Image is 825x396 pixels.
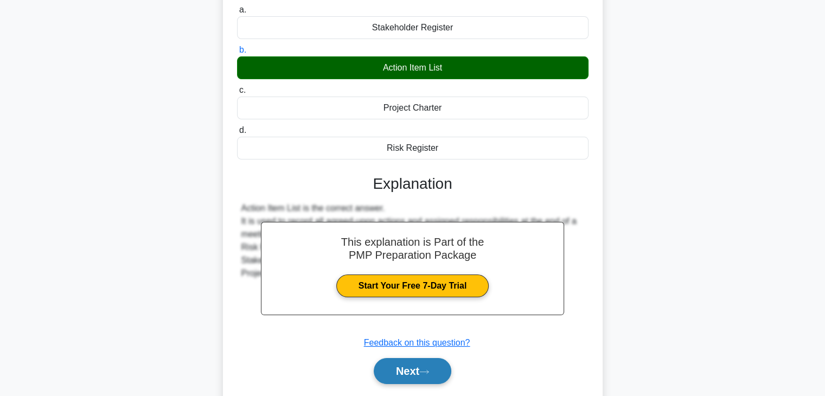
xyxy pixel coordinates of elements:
[237,56,589,79] div: Action Item List
[237,16,589,39] div: Stakeholder Register
[239,5,246,14] span: a.
[364,338,470,347] a: Feedback on this question?
[237,137,589,159] div: Risk Register
[239,45,246,54] span: b.
[336,274,489,297] a: Start Your Free 7-Day Trial
[244,175,582,193] h3: Explanation
[241,202,584,280] div: Action Item List is the correct answer. It is used to record all agreed-upon actions and assigned...
[239,125,246,135] span: d.
[237,97,589,119] div: Project Charter
[374,358,451,384] button: Next
[239,85,246,94] span: c.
